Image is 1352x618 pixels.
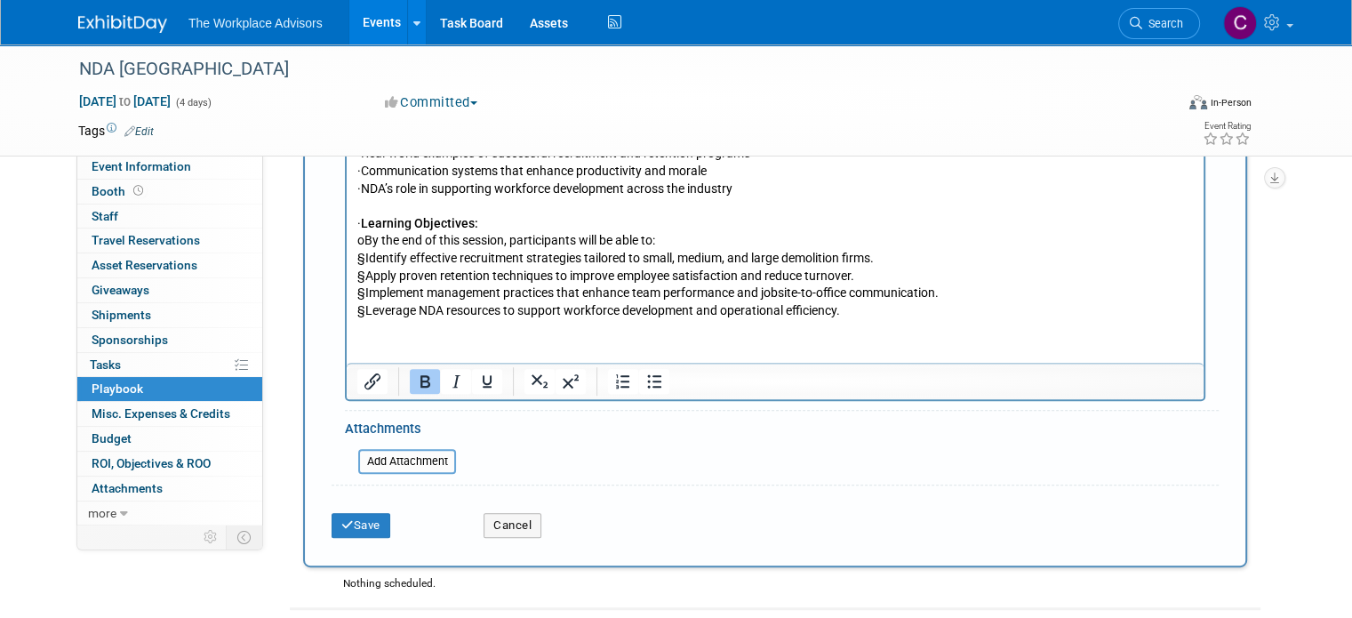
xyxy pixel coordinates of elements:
button: Save [332,513,390,538]
button: Insert/edit link [357,369,388,394]
div: Attachments [345,420,456,443]
img: Claudia St. John [1223,6,1257,40]
button: Cancel [484,513,541,538]
div: In-Person [1210,96,1252,109]
a: Search [1118,8,1200,39]
a: Event Information [77,155,262,179]
span: Misc. Expenses & Credits [92,406,230,421]
button: Bullet list [639,369,669,394]
button: Numbered list [608,369,638,394]
td: Toggle Event Tabs [227,526,263,549]
a: Attachments [77,477,262,501]
span: Tasks [90,357,121,372]
a: Booth [77,180,262,204]
span: Travel Reservations [92,233,200,247]
a: Edit [124,125,154,138]
div: Nothing scheduled. [290,576,1260,607]
span: Sponsorships [92,333,168,347]
span: The Workplace Advisors [188,16,323,30]
a: Shipments [77,303,262,327]
img: ExhibitDay [78,15,167,33]
div: Event Format [1078,92,1252,119]
span: Shipments [92,308,151,322]
a: Giveaways [77,278,262,302]
a: Budget [77,427,262,451]
span: Staff [92,209,118,223]
span: more [88,506,116,520]
span: Giveaways [92,283,149,297]
div: Event Rating [1203,122,1251,131]
button: Bold [410,369,440,394]
a: Playbook [77,377,262,401]
span: Attachments [92,481,163,495]
button: Subscript [524,369,555,394]
span: Budget [92,431,132,445]
a: Tasks [77,353,262,377]
button: Superscript [556,369,586,394]
td: Personalize Event Tab Strip [196,526,227,549]
button: Italic [441,369,471,394]
span: ROI, Objectives & ROO [92,456,211,470]
td: Tags [78,122,154,140]
img: Format-Inperson.png [1189,95,1207,109]
a: ROI, Objectives & ROO [77,452,262,476]
a: Misc. Expenses & Credits [77,402,262,426]
div: NDA [GEOGRAPHIC_DATA] [73,53,1152,85]
button: Underline [472,369,502,394]
a: Asset Reservations [77,253,262,277]
a: Sponsorships [77,328,262,352]
span: (4 days) [174,97,212,108]
span: [DATE] [DATE] [78,93,172,109]
span: to [116,94,133,108]
span: Playbook [92,381,143,396]
span: Asset Reservations [92,258,197,272]
a: Staff [77,205,262,229]
span: Event Information [92,159,191,173]
span: Booth not reserved yet [130,184,147,197]
a: Travel Reservations [77,229,262,253]
button: Committed [379,93,484,112]
span: Booth [92,184,147,198]
span: Search [1142,17,1183,30]
a: more [77,502,262,526]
